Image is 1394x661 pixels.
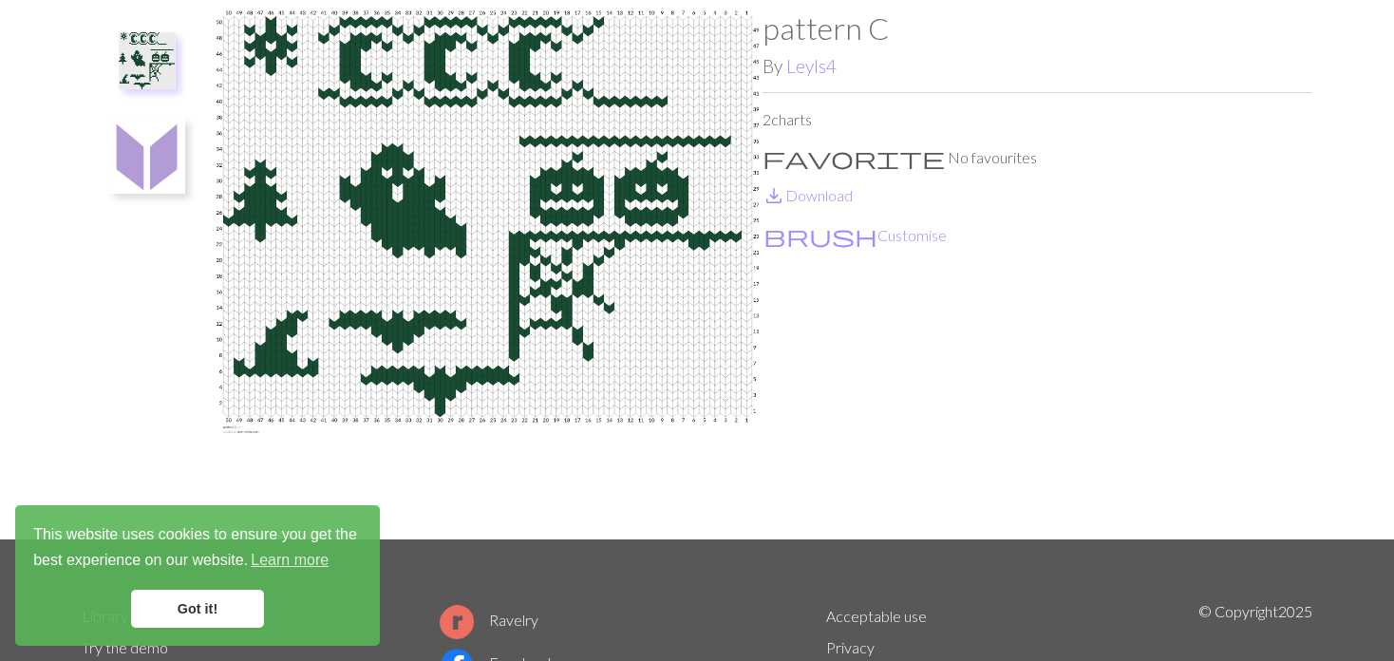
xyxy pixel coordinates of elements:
[826,638,875,656] a: Privacy
[33,523,362,575] span: This website uses cookies to ensure you get the best experience on our website.
[763,10,1312,47] h1: pattern C
[763,55,1312,77] h2: By
[786,55,837,77] a: Leyls4
[763,108,1312,131] p: 2 charts
[763,144,945,171] span: favorite
[763,146,945,169] i: Favourite
[213,10,763,539] img: pattern C
[763,186,853,204] a: DownloadDownload
[119,32,176,89] img: pattern C
[763,222,877,249] span: brush
[826,607,927,625] a: Acceptable use
[440,605,474,639] img: Ravelry logo
[248,546,331,575] a: learn more about cookies
[763,184,785,207] i: Download
[440,611,538,629] a: Ravelry
[763,224,877,247] i: Customise
[15,505,380,646] div: cookieconsent
[82,638,168,656] a: Try the demo
[131,590,264,628] a: dismiss cookie message
[109,118,185,194] img: halloween
[763,182,785,209] span: save_alt
[763,223,948,248] button: CustomiseCustomise
[763,146,1312,169] p: No favourites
